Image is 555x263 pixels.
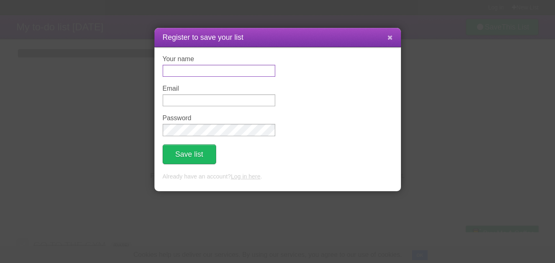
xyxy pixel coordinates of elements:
p: Already have an account? . [163,172,393,181]
label: Your name [163,55,275,63]
label: Email [163,85,275,92]
a: Log in here [231,173,260,180]
label: Password [163,114,275,122]
h1: Register to save your list [163,32,393,43]
button: Save list [163,144,216,164]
